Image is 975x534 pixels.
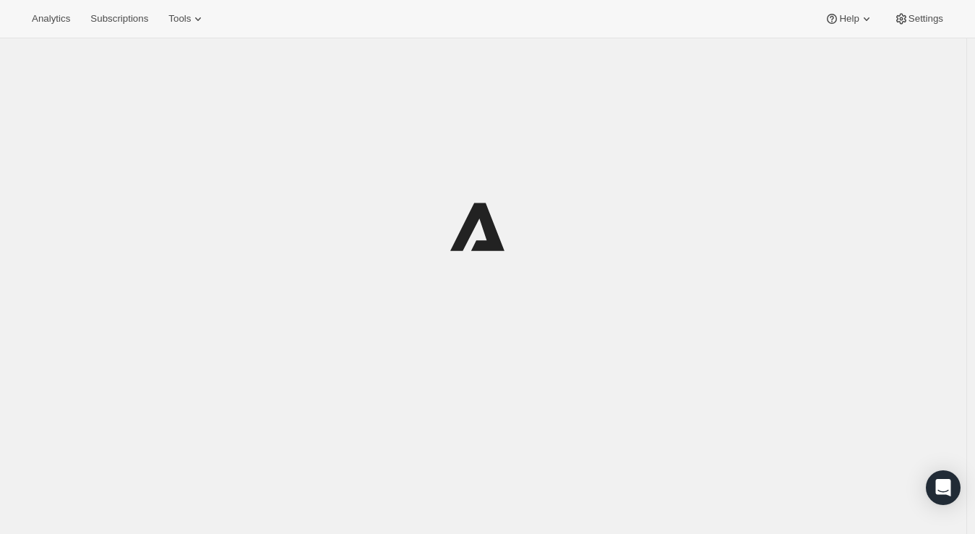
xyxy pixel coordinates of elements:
span: Tools [168,13,191,25]
button: Help [816,9,882,29]
button: Settings [885,9,952,29]
span: Settings [909,13,943,25]
button: Subscriptions [82,9,157,29]
button: Analytics [23,9,79,29]
div: Open Intercom Messenger [926,470,961,505]
span: Subscriptions [90,13,148,25]
button: Tools [160,9,214,29]
span: Help [839,13,859,25]
span: Analytics [32,13,70,25]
